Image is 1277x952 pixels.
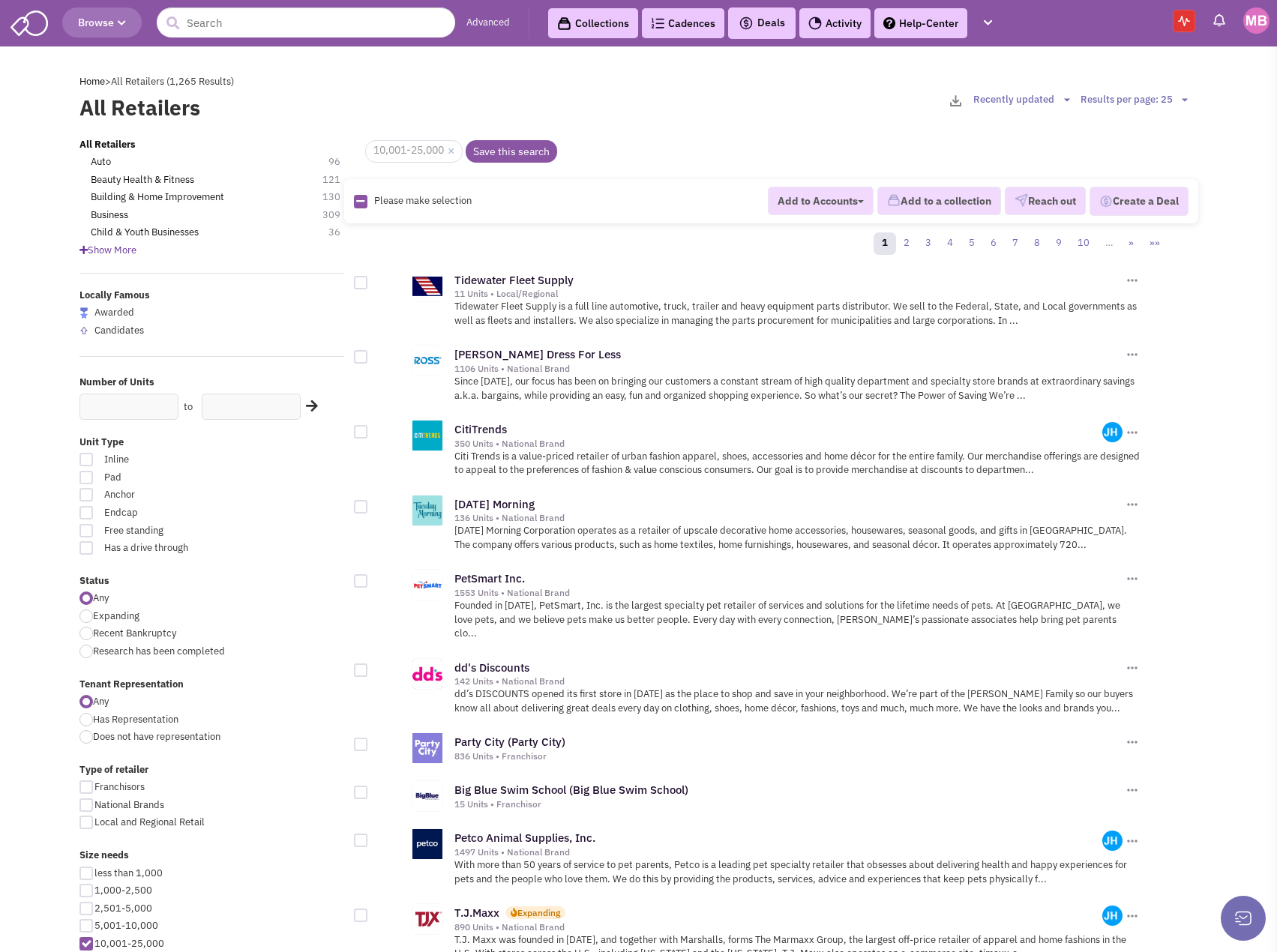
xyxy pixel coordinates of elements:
a: »» [1141,232,1168,255]
b: All Retailers [79,138,136,151]
div: 15 Units • Franchisor [454,798,1123,810]
span: Anchor [94,488,261,502]
img: Rectangle.png [354,195,367,208]
a: [PERSON_NAME] Dress For Less [454,347,621,361]
span: Browse [78,16,126,29]
a: [DATE] Morning [454,497,535,511]
span: 10,001-25,000 [94,937,164,950]
div: 142 Units • National Brand [454,675,1123,687]
span: Any [93,695,109,708]
span: Inline [94,453,261,467]
a: All Retailers [79,138,136,152]
span: 36 [328,226,355,240]
a: 9 [1048,232,1070,255]
span: Has a drive through [94,541,261,555]
img: icon-collection-lavender.png [887,193,901,207]
label: Size needs [79,849,345,863]
img: download-2-24.png [950,95,961,106]
a: » [1120,232,1142,255]
span: Franchisors [94,780,145,793]
a: Tidewater Fleet Supply [454,273,574,287]
img: icon-deals.svg [739,14,754,32]
label: Locally Famous [79,289,345,303]
a: Petco Animal Supplies, Inc. [454,831,595,845]
a: Big Blue Swim School (Big Blue Swim School) [454,783,688,797]
a: Auto [91,155,111,169]
span: Any [93,591,109,604]
label: Number of Units [79,376,345,390]
span: 130 [322,190,355,205]
a: Collections [548,8,638,38]
button: Reach out [1005,187,1086,215]
span: Has Representation [93,713,178,726]
span: All Retailers (1,265 Results) [111,75,234,88]
div: 836 Units • Franchisor [454,750,1123,762]
a: 5 [961,232,983,255]
a: dd's Discounts [454,660,529,675]
span: Awarded [94,306,134,319]
span: 309 [322,208,355,223]
span: 1,000-2,500 [94,884,152,897]
img: 2I3Z1yKndE6wSdz65014tQ.png [1102,906,1123,926]
a: 10 [1069,232,1098,255]
p: Founded in [DATE], PetSmart, Inc. is the largest specialty pet retailer of services and solutions... [454,599,1141,641]
button: Browse [62,7,142,37]
img: Michael Betancourt [1243,7,1270,34]
button: Add to Accounts [768,187,874,215]
div: 136 Units • National Brand [454,512,1123,524]
img: VectorPaper_Plane.png [1015,193,1028,207]
a: Home [79,75,105,88]
a: 1 [874,232,896,255]
p: dd’s DISCOUNTS opened its first store in [DATE] as the place to shop and save in your neighborhoo... [454,687,1141,715]
a: Beauty Health & Fitness [91,173,194,187]
a: 2 [895,232,918,255]
a: Advanced [466,16,510,30]
a: 8 [1026,232,1048,255]
span: Endcap [94,506,261,520]
span: National Brands [94,798,164,811]
img: icon-collection-lavender-black.svg [557,16,571,31]
label: Status [79,574,345,588]
img: 2I3Z1yKndE6wSdz65014tQ.png [1102,422,1123,442]
div: 11 Units • Local/Regional [454,288,1123,300]
a: Help-Center [874,8,967,38]
img: Activity.png [808,16,822,30]
label: Type of retailer [79,763,345,777]
span: Does not have representation [93,730,220,743]
span: Recent Bankruptcy [93,627,176,639]
span: 96 [328,155,355,169]
span: Free standing [94,524,261,538]
a: 6 [982,232,1005,255]
label: Tenant Representation [79,678,345,692]
label: All Retailers [79,93,535,123]
a: Building & Home Improvement [91,190,224,205]
a: Business [91,208,128,223]
p: Citi Trends is a value-priced retailer of urban fashion apparel, shoes, accessories and home déco... [454,450,1141,477]
span: Candidates [94,324,144,337]
div: 1497 Units • National Brand [454,846,1103,858]
div: Expanding [517,906,560,919]
p: Tidewater Fleet Supply is a full line automotive, truck, trailer and heavy equipment parts distri... [454,300,1141,328]
img: Deal-Dollar.png [1099,193,1113,210]
label: to [184,400,193,415]
button: Add to a collection [877,187,1001,215]
a: CitiTrends [454,422,507,436]
span: 10,001-25,000 [365,140,463,163]
span: Please make selection [374,194,472,207]
label: Unit Type [79,436,345,450]
img: locallyfamous-upvote.png [79,326,88,335]
a: 7 [1004,232,1027,255]
span: Show More [79,244,136,256]
div: Search Nearby [296,397,320,416]
a: Cadences [642,8,724,38]
a: × [448,145,454,158]
div: 350 Units • National Brand [454,438,1103,450]
span: less than 1,000 [94,867,163,879]
div: 1106 Units • National Brand [454,363,1123,375]
p: [DATE] Morning Corporation operates as a retailer of upscale decorative home accessories, housewa... [454,524,1141,552]
span: > [105,75,111,88]
span: 121 [322,173,355,187]
a: PetSmart Inc. [454,571,525,585]
span: Research has been completed [93,645,225,657]
span: 2,501-5,000 [94,902,152,915]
